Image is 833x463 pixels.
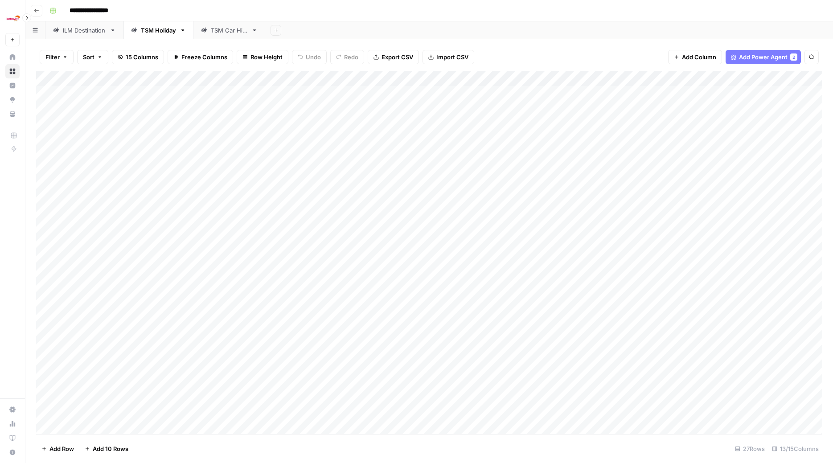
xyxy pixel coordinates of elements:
[5,93,20,107] a: Opportunities
[344,53,358,61] span: Redo
[77,50,108,64] button: Sort
[330,50,364,64] button: Redo
[768,442,822,456] div: 13/15 Columns
[423,50,474,64] button: Import CSV
[5,7,20,29] button: Workspace: Ice Travel Group
[739,53,788,61] span: Add Power Agent
[45,21,123,39] a: ILM Destination
[5,78,20,93] a: Insights
[79,442,134,456] button: Add 10 Rows
[5,10,21,26] img: Ice Travel Group Logo
[682,53,716,61] span: Add Column
[123,21,193,39] a: TSM Holiday
[668,50,722,64] button: Add Column
[112,50,164,64] button: 15 Columns
[126,53,158,61] span: 15 Columns
[83,53,94,61] span: Sort
[193,21,265,39] a: TSM Car Hire
[436,53,468,61] span: Import CSV
[368,50,419,64] button: Export CSV
[292,50,327,64] button: Undo
[211,26,248,35] div: TSM Car Hire
[93,444,128,453] span: Add 10 Rows
[250,53,283,61] span: Row Height
[5,445,20,459] button: Help + Support
[168,50,233,64] button: Freeze Columns
[790,53,797,61] div: 2
[36,442,79,456] button: Add Row
[382,53,413,61] span: Export CSV
[63,26,106,35] div: ILM Destination
[5,107,20,121] a: Your Data
[5,50,20,64] a: Home
[181,53,227,61] span: Freeze Columns
[141,26,176,35] div: TSM Holiday
[306,53,321,61] span: Undo
[49,444,74,453] span: Add Row
[45,53,60,61] span: Filter
[237,50,288,64] button: Row Height
[5,431,20,445] a: Learning Hub
[731,442,768,456] div: 27 Rows
[5,402,20,417] a: Settings
[792,53,795,61] span: 2
[40,50,74,64] button: Filter
[5,64,20,78] a: Browse
[726,50,801,64] button: Add Power Agent2
[5,417,20,431] a: Usage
